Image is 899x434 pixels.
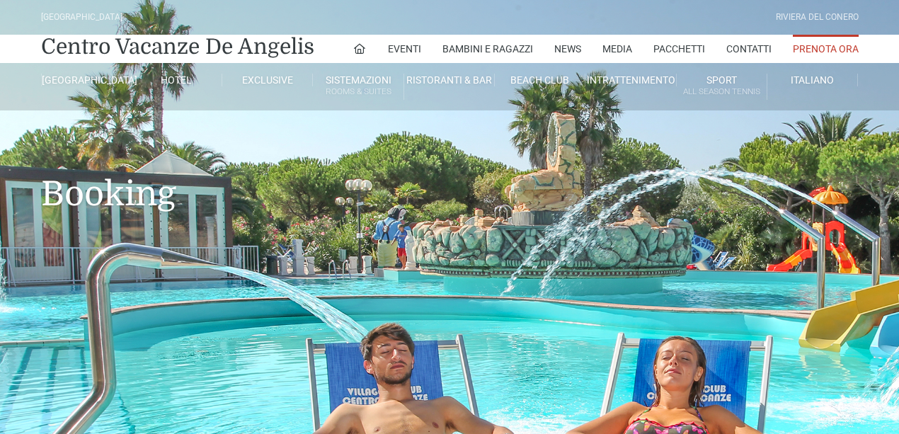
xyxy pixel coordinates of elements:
a: Ristoranti & Bar [404,74,495,86]
h1: Booking [41,110,859,235]
a: Prenota Ora [793,35,859,63]
a: Beach Club [495,74,585,86]
a: Contatti [726,35,772,63]
span: Italiano [791,74,834,86]
a: Bambini e Ragazzi [442,35,533,63]
a: Media [602,35,632,63]
a: News [554,35,581,63]
a: SistemazioniRooms & Suites [313,74,403,100]
small: All Season Tennis [677,85,767,98]
a: SportAll Season Tennis [677,74,767,100]
a: Hotel [132,74,222,86]
a: Italiano [767,74,858,86]
div: Riviera Del Conero [776,11,859,24]
a: Intrattenimento [585,74,676,86]
a: Exclusive [222,74,313,86]
a: [GEOGRAPHIC_DATA] [41,74,132,86]
a: Eventi [388,35,421,63]
small: Rooms & Suites [313,85,403,98]
a: Pacchetti [653,35,705,63]
a: Centro Vacanze De Angelis [41,33,314,61]
div: [GEOGRAPHIC_DATA] [41,11,122,24]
